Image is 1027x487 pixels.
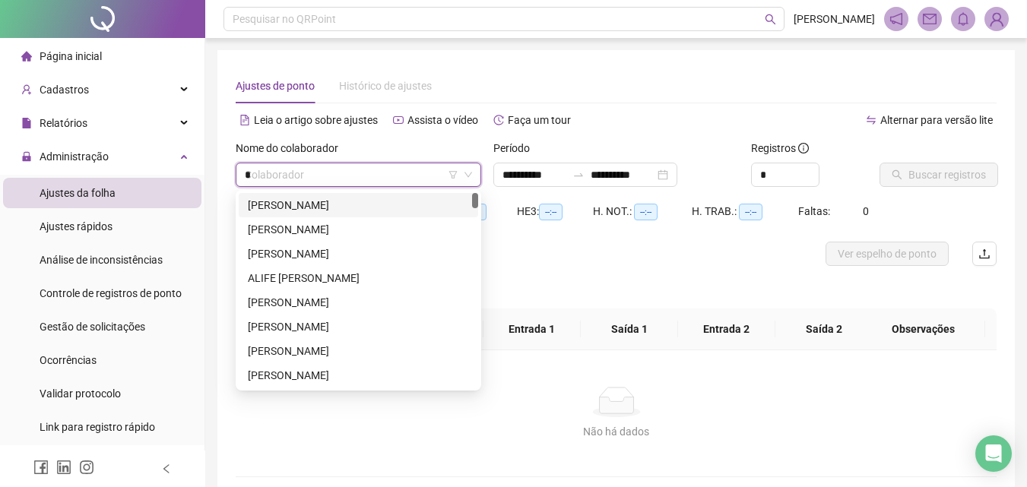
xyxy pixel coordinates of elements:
[161,463,172,474] span: left
[254,114,378,126] span: Leia o artigo sobre ajustes
[798,143,809,153] span: info-circle
[866,115,876,125] span: swap
[493,115,504,125] span: history
[483,308,581,350] th: Entrada 1
[239,115,250,125] span: file-text
[248,270,469,286] div: ALIFE [PERSON_NAME]
[739,204,762,220] span: --:--
[248,221,469,238] div: [PERSON_NAME]
[826,242,949,266] button: Ver espelho de ponto
[248,197,469,213] div: [PERSON_NAME]
[21,118,32,128] span: file
[239,290,478,315] div: ALINY DOS SANTOS MENESES
[40,117,87,129] span: Relatórios
[21,151,32,162] span: lock
[751,140,809,157] span: Registros
[880,114,993,126] span: Alternar para versão lite
[248,294,469,311] div: [PERSON_NAME]
[79,460,94,475] span: instagram
[40,321,145,333] span: Gestão de solicitações
[393,115,404,125] span: youtube
[956,12,970,26] span: bell
[407,114,478,126] span: Assista o vídeo
[248,245,469,262] div: [PERSON_NAME]
[692,203,798,220] div: H. TRAB.:
[40,354,97,366] span: Ocorrências
[40,287,182,299] span: Controle de registros de ponto
[985,8,1008,30] img: 75405
[40,84,89,96] span: Cadastros
[239,217,478,242] div: AISLANE DE SOUZA CALDAS
[40,220,113,232] span: Ajustes rápidos
[40,387,121,400] span: Validar protocolo
[248,343,469,359] div: [PERSON_NAME]
[239,266,478,290] div: ALIFE HERLOM PIRES ALGUSTO DA SILVA
[33,460,49,475] span: facebook
[339,80,432,92] span: Histórico de ajustes
[517,203,593,220] div: HE 3:
[239,193,478,217] div: ADRIELLY BANDEIRA RODRIGUES
[464,170,473,179] span: down
[572,169,585,181] span: to
[794,11,875,27] span: [PERSON_NAME]
[236,80,315,92] span: Ajustes de ponto
[21,84,32,95] span: user-add
[40,254,163,266] span: Análise de inconsistências
[40,50,102,62] span: Página inicial
[581,308,678,350] th: Saída 1
[775,308,873,350] th: Saída 2
[572,169,585,181] span: swap-right
[21,51,32,62] span: home
[863,205,869,217] span: 0
[539,204,563,220] span: --:--
[239,242,478,266] div: ALEXANDRE FERNANDES ARCANJO
[678,308,775,350] th: Entrada 2
[873,321,973,337] span: Observações
[634,204,658,220] span: --:--
[449,170,458,179] span: filter
[861,308,985,350] th: Observações
[978,248,991,260] span: upload
[508,114,571,126] span: Faça um tour
[56,460,71,475] span: linkedin
[765,14,776,25] span: search
[798,205,832,217] span: Faltas:
[239,315,478,339] div: AMÁLIA THAYS DA SILVA
[593,203,692,220] div: H. NOT.:
[239,339,478,363] div: ANA FABRICIA XAVIER DE SOUSA DUARTE
[236,140,348,157] label: Nome do colaborador
[40,187,116,199] span: Ajustes da folha
[40,150,109,163] span: Administração
[923,12,937,26] span: mail
[880,163,998,187] button: Buscar registros
[493,140,540,157] label: Período
[889,12,903,26] span: notification
[248,318,469,335] div: [PERSON_NAME]
[248,367,469,384] div: [PERSON_NAME]
[254,423,978,440] div: Não há dados
[975,435,1012,472] div: Open Intercom Messenger
[239,363,478,387] div: ANA PAULA MARDONO DA SILVA
[40,421,155,433] span: Link para registro rápido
